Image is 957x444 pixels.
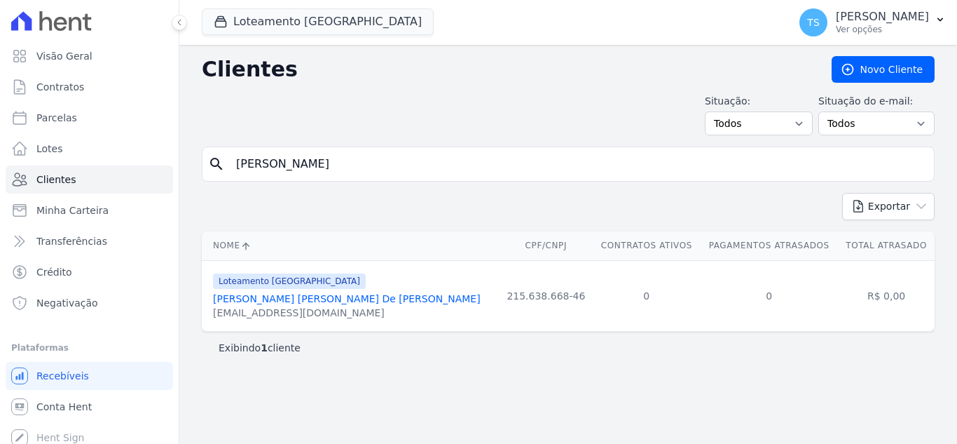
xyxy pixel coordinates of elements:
[208,156,225,173] i: search
[807,18,819,27] span: TS
[836,10,929,24] p: [PERSON_NAME]
[228,150,928,178] input: Buscar por nome, CPF ou e-mail
[6,73,173,101] a: Contratos
[36,142,63,156] span: Lotes
[838,260,935,331] td: R$ 0,00
[36,173,76,187] span: Clientes
[202,57,809,82] h2: Clientes
[36,234,107,248] span: Transferências
[6,196,173,224] a: Minha Carteira
[832,56,935,83] a: Novo Cliente
[700,260,838,331] td: 0
[6,362,173,390] a: Recebíveis
[11,339,167,356] div: Plataformas
[838,231,935,260] th: Total Atrasado
[36,369,89,383] span: Recebíveis
[36,400,92,414] span: Conta Hent
[6,289,173,317] a: Negativação
[36,111,77,125] span: Parcelas
[202,231,499,260] th: Nome
[6,135,173,163] a: Lotes
[6,227,173,255] a: Transferências
[36,49,92,63] span: Visão Geral
[6,42,173,70] a: Visão Geral
[213,293,481,304] a: [PERSON_NAME] [PERSON_NAME] De [PERSON_NAME]
[6,258,173,286] a: Crédito
[213,306,481,320] div: [EMAIL_ADDRESS][DOMAIN_NAME]
[261,342,268,354] b: 1
[700,231,838,260] th: Pagamentos Atrasados
[818,94,935,109] label: Situação do e-mail:
[6,393,173,421] a: Conta Hent
[593,231,700,260] th: Contratos Ativos
[219,341,301,355] p: Exibindo cliente
[36,265,72,279] span: Crédito
[842,193,935,220] button: Exportar
[213,274,366,289] span: Loteamento [GEOGRAPHIC_DATA]
[836,24,929,35] p: Ver opções
[788,3,957,42] button: TS [PERSON_NAME] Ver opções
[499,231,593,260] th: CPF/CNPJ
[202,8,434,35] button: Loteamento [GEOGRAPHIC_DATA]
[36,203,109,217] span: Minha Carteira
[593,260,700,331] td: 0
[36,296,98,310] span: Negativação
[499,260,593,331] td: 215.638.668-46
[6,104,173,132] a: Parcelas
[36,80,84,94] span: Contratos
[705,94,813,109] label: Situação:
[6,166,173,194] a: Clientes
